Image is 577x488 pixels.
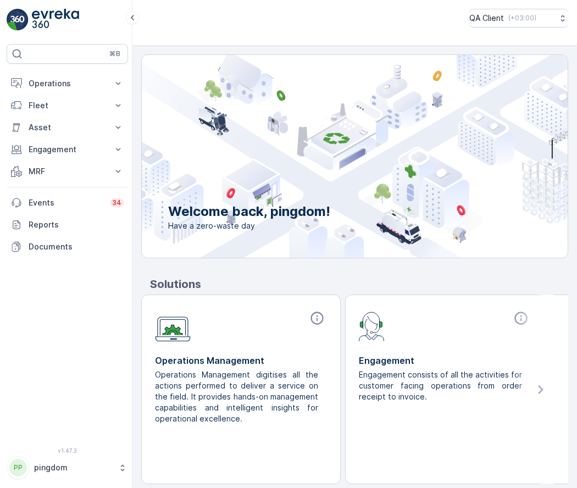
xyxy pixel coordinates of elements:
[155,354,327,367] p: Operations Management
[168,220,330,231] span: Have a zero-waste day
[32,9,79,31] img: logo_light-DOdMpM7g.png
[7,456,128,479] button: PPpingdom
[155,310,191,342] img: module-icon
[29,144,106,155] p: Engagement
[7,236,128,258] a: Documents
[9,459,27,476] div: PP
[469,13,504,24] p: QA Client
[155,369,318,424] p: Operations Management digitises all the actions performed to deliver a service on the field. It p...
[29,166,106,177] p: MRF
[29,197,103,208] p: Events
[29,122,106,133] p: Asset
[359,354,531,367] p: Engagement
[7,447,128,454] span: v 1.47.3
[469,9,568,27] button: QA Client(+03:00)
[7,192,128,214] a: Events34
[109,49,120,58] p: ⌘B
[112,198,121,207] p: 34
[29,241,124,252] p: Documents
[92,55,568,258] img: city illustration
[7,73,128,95] button: Operations
[34,462,113,473] p: pingdom
[29,78,106,89] p: Operations
[29,219,124,230] p: Reports
[7,95,128,117] button: Fleet
[7,138,128,160] button: Engagement
[359,369,522,402] p: Engagement consists of all the activities for customer facing operations from order receipt to in...
[508,14,536,23] p: ( +03:00 )
[150,276,568,292] p: Solutions
[168,203,330,220] p: Welcome back, pingdom!
[7,160,128,182] button: MRF
[7,117,128,138] button: Asset
[7,9,29,31] img: logo
[29,100,106,111] p: Fleet
[359,310,385,341] img: module-icon
[7,214,128,236] a: Reports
